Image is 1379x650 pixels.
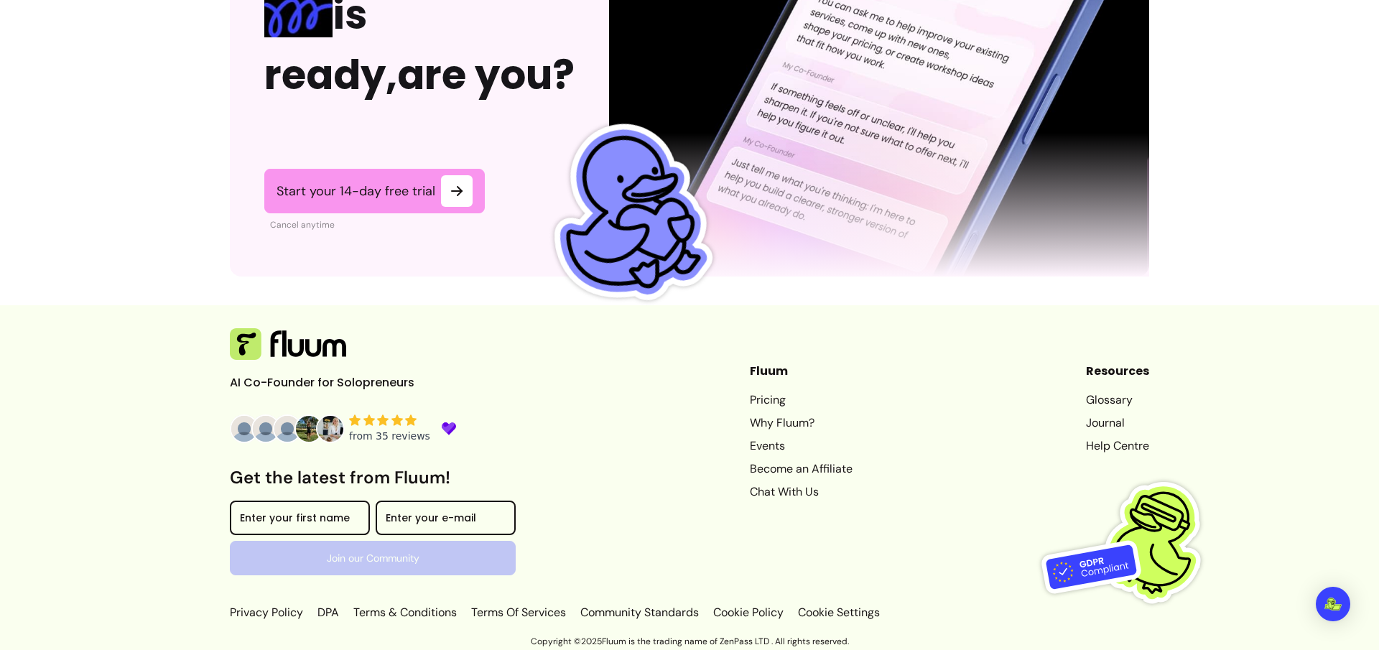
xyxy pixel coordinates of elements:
[230,374,445,391] p: AI Co-Founder for Solopreneurs
[230,604,306,621] a: Privacy Policy
[577,604,702,621] a: Community Standards
[710,604,786,621] a: Cookie Policy
[795,604,880,621] p: Cookie Settings
[264,169,485,213] a: Start your 14-day free trial
[277,182,435,200] span: Start your 14-day free trial
[230,466,516,489] h3: Get the latest from Fluum!
[750,363,853,380] header: Fluum
[1086,391,1149,409] a: Glossary
[468,604,569,621] a: Terms Of Services
[1086,437,1149,455] a: Help Centre
[750,391,853,409] a: Pricing
[750,460,853,478] a: Become an Affiliate
[750,483,853,501] a: Chat With Us
[1086,363,1149,380] header: Resources
[1041,452,1221,632] img: Fluum is GDPR compliant
[521,108,733,320] img: Fluum Duck sticker
[397,47,575,103] span: are you?
[750,414,853,432] a: Why Fluum?
[270,219,485,231] p: Cancel anytime
[386,514,506,528] input: Enter your e-mail
[1316,587,1350,621] div: Open Intercom Messenger
[350,604,460,621] a: Terms & Conditions
[230,328,346,360] img: Fluum Logo
[315,604,342,621] a: DPA
[750,437,853,455] a: Events
[1086,414,1149,432] a: Journal
[240,514,360,528] input: Enter your first name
